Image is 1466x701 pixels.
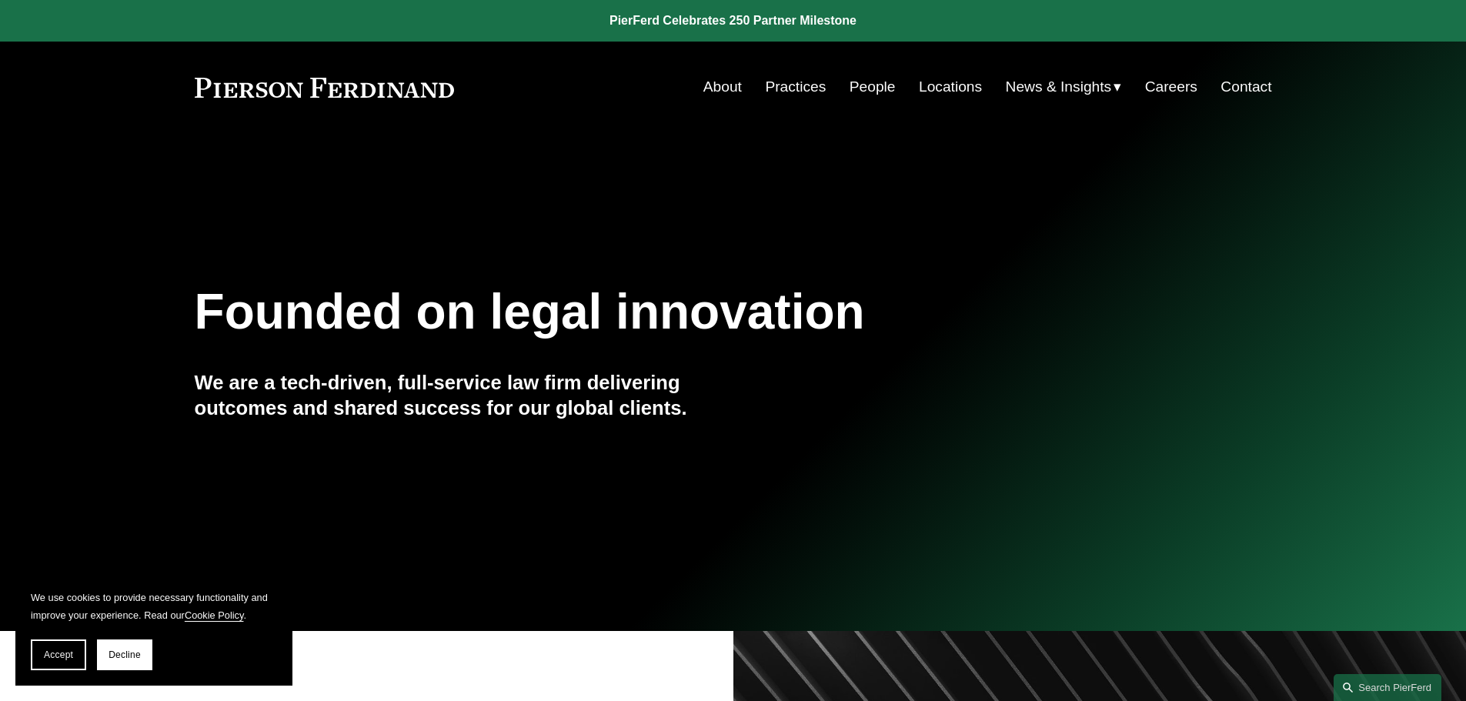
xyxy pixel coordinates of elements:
[195,284,1093,340] h1: Founded on legal innovation
[765,72,826,102] a: Practices
[109,649,141,660] span: Decline
[195,370,733,420] h4: We are a tech-driven, full-service law firm delivering outcomes and shared success for our global...
[703,72,742,102] a: About
[97,639,152,670] button: Decline
[15,573,292,686] section: Cookie banner
[1145,72,1197,102] a: Careers
[31,589,277,624] p: We use cookies to provide necessary functionality and improve your experience. Read our .
[1334,674,1441,701] a: Search this site
[44,649,73,660] span: Accept
[850,72,896,102] a: People
[919,72,982,102] a: Locations
[1221,72,1271,102] a: Contact
[1006,74,1112,101] span: News & Insights
[1006,72,1122,102] a: folder dropdown
[185,609,244,621] a: Cookie Policy
[31,639,86,670] button: Accept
